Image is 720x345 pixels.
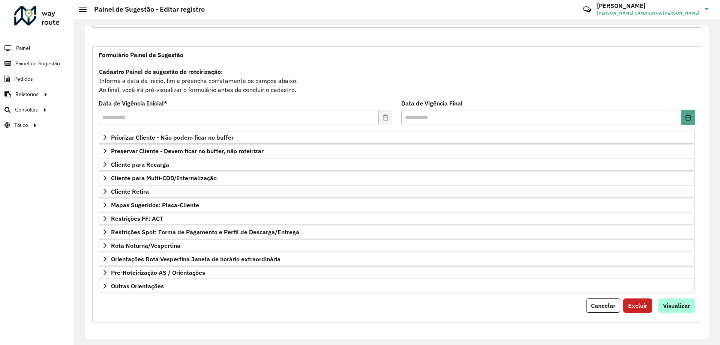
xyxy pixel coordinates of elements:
[99,185,695,198] a: Cliente Retira
[597,10,699,17] span: [PERSON_NAME] CAMARINHA [PERSON_NAME]
[111,175,217,181] span: Cliente para Multi-CDD/Internalização
[111,229,299,235] span: Restrições Spot: Forma de Pagamento e Perfil de Descarga/Entrega
[111,215,163,221] span: Restrições FF: ACT
[111,161,169,167] span: Cliente para Recarga
[99,172,695,184] a: Cliente para Multi-CDD/Internalização
[591,302,615,309] span: Cancelar
[99,199,695,211] a: Mapas Sugeridos: Placa-Cliente
[597,2,699,9] h3: [PERSON_NAME]
[111,256,280,262] span: Orientações Rota Vespertina Janela de horário extraordinária
[99,68,223,75] strong: Cadastro Painel de sugestão de roteirização:
[15,106,38,114] span: Consultas
[658,298,695,313] button: Visualizar
[99,52,183,58] span: Formulário Painel de Sugestão
[663,302,690,309] span: Visualizar
[99,266,695,279] a: Pre-Roteirização AS / Orientações
[99,280,695,292] a: Outras Orientações
[14,75,33,83] span: Pedidos
[99,212,695,225] a: Restrições FF: ACT
[111,243,180,249] span: Rota Noturna/Vespertina
[579,2,595,18] a: Contato Rápido
[99,145,695,157] a: Preservar Cliente - Devem ficar no buffer, não roteirizar
[16,44,30,52] span: Painel
[111,134,234,140] span: Priorizar Cliente - Não podem ficar no buffer
[111,202,199,208] span: Mapas Sugeridos: Placa-Cliente
[99,253,695,265] a: Orientações Rota Vespertina Janela de horário extraordinária
[99,99,167,108] label: Data de Vigência Inicial
[628,302,647,309] span: Excluir
[586,298,620,313] button: Cancelar
[401,99,463,108] label: Data de Vigência Final
[15,90,39,98] span: Relatórios
[623,298,652,313] button: Excluir
[99,226,695,238] a: Restrições Spot: Forma de Pagamento e Perfil de Descarga/Entrega
[99,158,695,171] a: Cliente para Recarga
[111,148,264,154] span: Preservar Cliente - Devem ficar no buffer, não roteirizar
[87,5,205,14] h2: Painel de Sugestão - Editar registro
[99,239,695,252] a: Rota Noturna/Vespertina
[15,60,60,68] span: Painel de Sugestão
[111,270,205,276] span: Pre-Roteirização AS / Orientações
[111,283,164,289] span: Outras Orientações
[681,110,695,125] button: Choose Date
[14,121,28,129] span: Tático
[99,67,695,95] div: Informe a data de inicio, fim e preencha corretamente os campos abaixo. Ao final, você irá pré-vi...
[111,188,149,194] span: Cliente Retira
[99,131,695,144] a: Priorizar Cliente - Não podem ficar no buffer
